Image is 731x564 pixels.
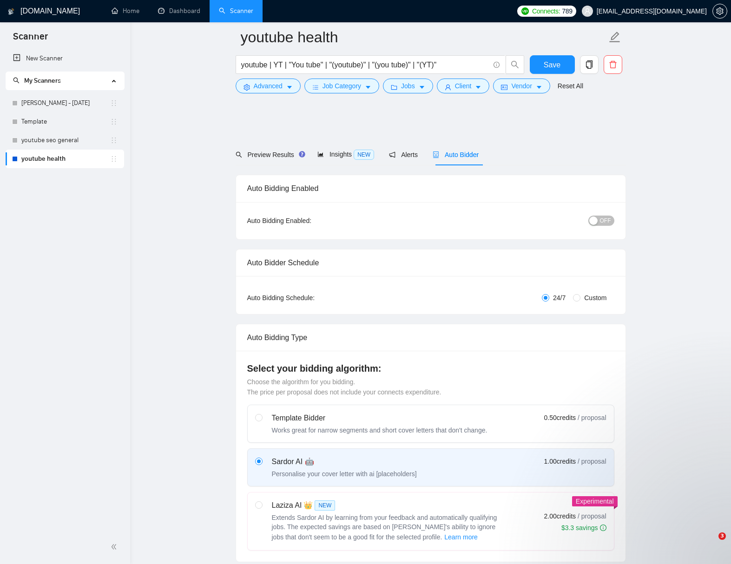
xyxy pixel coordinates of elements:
button: delete [604,55,622,74]
span: 3 [718,532,726,540]
span: Preview Results [236,151,303,158]
span: area-chart [317,151,324,157]
span: robot [433,151,439,158]
span: holder [110,99,118,107]
span: search [236,151,242,158]
span: 0.50 credits [544,413,576,423]
button: Save [530,55,575,74]
iframe: Intercom live chat [699,532,722,555]
button: setting [712,4,727,19]
li: youtube seo general [6,131,124,150]
span: 2.00 credits [544,511,576,521]
div: Auto Bidding Enabled: [247,216,369,226]
span: idcard [501,84,507,91]
button: barsJob Categorycaret-down [304,79,379,93]
span: Alerts [389,151,418,158]
a: youtube seo general [21,131,110,150]
img: logo [8,4,14,19]
span: caret-down [286,84,293,91]
div: Works great for narrow segments and short cover letters that don't change. [272,426,487,435]
span: caret-down [475,84,481,91]
a: setting [712,7,727,15]
span: bars [312,84,319,91]
span: setting [713,7,727,15]
span: Advanced [254,81,283,91]
div: Laziza AI [272,500,504,511]
span: 789 [562,6,572,16]
span: user [584,8,591,14]
button: settingAdvancedcaret-down [236,79,301,93]
li: Template [6,112,124,131]
a: Template [21,112,110,131]
div: Auto Bidding Enabled [247,175,614,202]
span: Connects: [532,6,560,16]
span: Jobs [401,81,415,91]
div: Auto Bidding Schedule: [247,293,369,303]
button: search [506,55,524,74]
span: Auto Bidder [433,151,479,158]
button: copy [580,55,599,74]
span: Save [544,59,560,71]
a: youtube health [21,150,110,168]
li: youtube health [6,150,124,168]
span: / proposal [578,457,606,466]
span: Learn more [444,532,478,542]
div: Sardor AI 🤖 [272,456,417,467]
span: NEW [315,500,335,511]
span: info-circle [494,62,500,68]
div: Auto Bidder Schedule [247,249,614,276]
li: New Scanner [6,49,124,68]
li: Alex - Aug 19 [6,94,124,112]
span: holder [110,155,118,163]
button: folderJobscaret-down [383,79,433,93]
a: Reset All [558,81,583,91]
a: New Scanner [13,49,117,68]
span: caret-down [536,84,542,91]
span: notification [389,151,395,158]
span: My Scanners [24,77,61,85]
span: My Scanners [13,77,61,85]
div: Template Bidder [272,413,487,424]
input: Search Freelance Jobs... [241,59,489,71]
a: [PERSON_NAME] - [DATE] [21,94,110,112]
span: delete [604,60,622,69]
span: / proposal [578,413,606,422]
div: Auto Bidding Type [247,324,614,351]
a: searchScanner [219,7,253,15]
button: idcardVendorcaret-down [493,79,550,93]
span: 1.00 credits [544,456,576,466]
span: Custom [580,293,610,303]
a: homeHome [112,7,139,15]
img: upwork-logo.png [521,7,529,15]
div: Tooltip anchor [298,150,306,158]
span: Client [455,81,472,91]
span: Extends Sardor AI by learning from your feedback and automatically qualifying jobs. The expected ... [272,514,497,541]
span: double-left [111,542,120,551]
span: holder [110,118,118,125]
span: caret-down [365,84,371,91]
span: NEW [354,150,374,160]
div: Personalise your cover letter with ai [placeholders] [272,469,417,479]
button: Laziza AI NEWExtends Sardor AI by learning from your feedback and automatically qualifying jobs. ... [444,531,478,543]
span: user [445,84,451,91]
span: 👑 [303,500,313,511]
span: Insights [317,151,374,158]
span: search [506,60,524,69]
span: OFF [600,216,611,226]
span: Job Category [323,81,361,91]
span: folder [391,84,397,91]
span: edit [609,31,621,43]
span: caret-down [419,84,425,91]
span: setting [244,84,250,91]
button: userClientcaret-down [437,79,490,93]
span: 24/7 [549,293,569,303]
span: copy [580,60,598,69]
h4: Select your bidding algorithm: [247,362,614,375]
span: Choose the algorithm for you bidding. The price per proposal does not include your connects expen... [247,378,441,396]
span: holder [110,137,118,144]
span: search [13,77,20,84]
input: Scanner name... [241,26,607,49]
span: Vendor [511,81,532,91]
a: dashboardDashboard [158,7,200,15]
span: Scanner [6,30,55,49]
